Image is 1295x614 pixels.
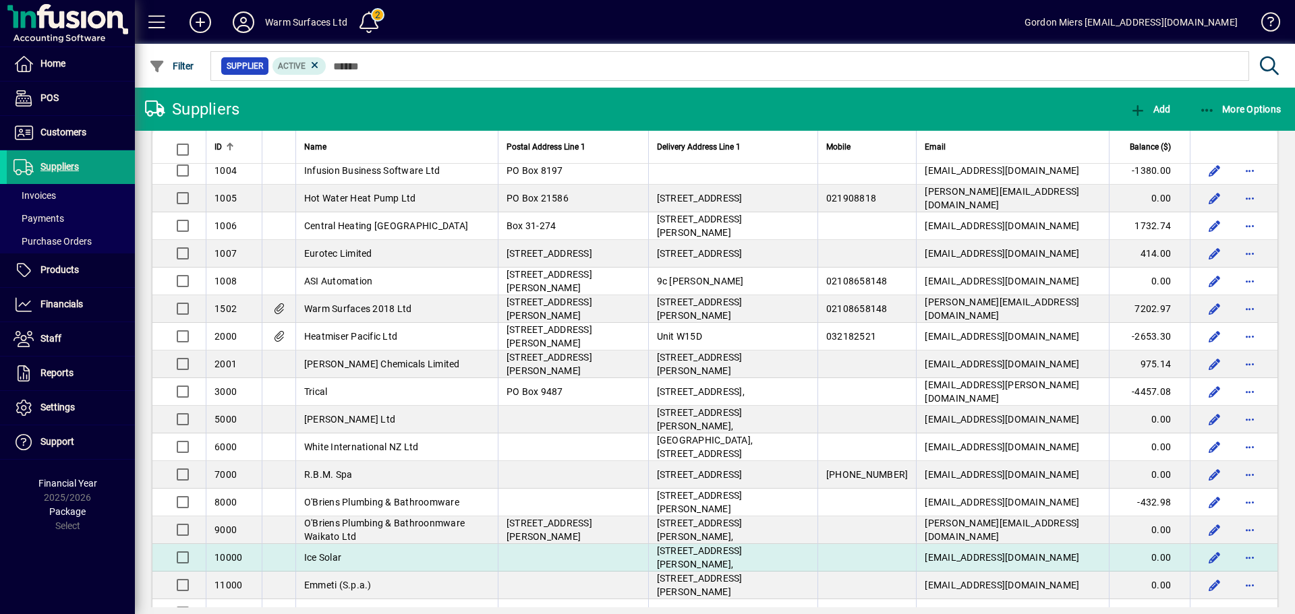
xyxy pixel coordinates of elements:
[304,518,465,542] span: O'Briens Plumbing & Bathroonmware Waikato Ltd
[925,140,946,154] span: Email
[1109,489,1190,516] td: -432.98
[1109,295,1190,323] td: 7202.97
[49,506,86,517] span: Package
[507,193,569,204] span: PO Box 21586
[40,436,74,447] span: Support
[7,116,135,150] a: Customers
[925,220,1079,231] span: [EMAIL_ADDRESS][DOMAIN_NAME]
[1239,547,1261,568] button: More options
[214,140,222,154] span: ID
[1204,381,1226,402] button: Edit
[304,441,419,452] span: White International NZ Ltd
[1118,140,1183,154] div: Balance ($)
[657,352,743,376] span: [STREET_ADDRESS][PERSON_NAME]
[304,552,341,563] span: Ice Solar
[1204,326,1226,347] button: Edit
[214,165,237,176] span: 1004
[222,10,265,34] button: Profile
[657,518,743,542] span: [STREET_ADDRESS][PERSON_NAME],
[1109,240,1190,268] td: 414.00
[1239,381,1261,402] button: More options
[214,524,237,535] span: 9000
[1025,11,1238,33] div: Gordon Miers [EMAIL_ADDRESS][DOMAIN_NAME]
[7,207,135,230] a: Payments
[1109,378,1190,406] td: -4457.08
[1204,436,1226,458] button: Edit
[925,276,1079,286] span: [EMAIL_ADDRESS][DOMAIN_NAME]
[1239,160,1261,181] button: More options
[145,98,239,120] div: Suppliers
[1109,212,1190,240] td: 1732.74
[1204,298,1226,319] button: Edit
[304,497,459,508] span: O'Briens Plumbing & Bathroomware
[925,379,1079,404] span: [EMAIL_ADDRESS][PERSON_NAME][DOMAIN_NAME]
[1239,215,1261,237] button: More options
[146,54,198,78] button: Filter
[1196,97,1285,121] button: More Options
[1204,547,1226,568] button: Edit
[304,469,353,480] span: R.B.M. Spa
[925,441,1079,452] span: [EMAIL_ADDRESS][DOMAIN_NAME]
[657,248,743,259] span: [STREET_ADDRESS]
[1109,185,1190,212] td: 0.00
[657,435,753,459] span: [GEOGRAPHIC_DATA], [STREET_ADDRESS]
[7,82,135,115] a: POS
[657,469,743,480] span: [STREET_ADDRESS]
[214,580,242,590] span: 11000
[304,193,416,204] span: Hot Water Heat Pump Ltd
[1239,243,1261,264] button: More options
[657,407,743,431] span: [STREET_ADDRESS][PERSON_NAME],
[214,140,254,154] div: ID
[40,161,79,172] span: Suppliers
[925,248,1079,259] span: [EMAIL_ADDRESS][DOMAIN_NAME]
[657,573,743,597] span: [STREET_ADDRESS][PERSON_NAME]
[304,140,326,154] span: Name
[1109,268,1190,295] td: 0.00
[657,276,744,286] span: 9c [PERSON_NAME]
[1239,464,1261,485] button: More options
[40,333,61,344] span: Staff
[214,331,237,342] span: 2000
[1204,270,1226,292] button: Edit
[1109,157,1190,185] td: -1380.00
[214,248,237,259] span: 1007
[214,220,237,231] span: 1006
[1130,104,1170,115] span: Add
[1239,436,1261,458] button: More options
[507,248,592,259] span: [STREET_ADDRESS]
[13,213,64,224] span: Payments
[304,580,372,590] span: Emmeti (S.p.a.)
[1239,270,1261,292] button: More options
[925,469,1079,480] span: [EMAIL_ADDRESS][DOMAIN_NAME]
[1204,187,1226,209] button: Edit
[507,140,585,154] span: Postal Address Line 1
[507,386,563,397] span: PO Box 9487
[925,580,1079,590] span: [EMAIL_ADDRESS][DOMAIN_NAME]
[826,140,851,154] span: Mobile
[1109,406,1190,433] td: 0.00
[1109,544,1190,572] td: 0.00
[13,236,92,247] span: Purchase Orders
[278,61,306,71] span: Active
[214,276,237,286] span: 1008
[179,10,222,34] button: Add
[507,324,592,348] span: [STREET_ADDRESS][PERSON_NAME]
[265,11,347,33] div: Warm Surfaces Ltd
[304,414,395,425] span: [PERSON_NAME] Ltd
[1109,433,1190,461] td: 0.00
[826,140,909,154] div: Mobile
[507,165,563,176] span: PO Box 8197
[7,184,135,207] a: Invoices
[657,386,745,397] span: [STREET_ADDRESS],
[40,92,59,103] span: POS
[1130,140,1171,154] span: Balance ($)
[214,441,237,452] span: 6000
[925,552,1079,563] span: [EMAIL_ADDRESS][DOMAIN_NAME]
[7,425,135,459] a: Support
[1204,215,1226,237] button: Edit
[925,331,1079,342] span: [EMAIL_ADDRESS][DOMAIN_NAME]
[7,322,135,356] a: Staff
[1109,350,1190,378] td: 975.14
[925,140,1101,154] div: Email
[40,264,79,275] span: Products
